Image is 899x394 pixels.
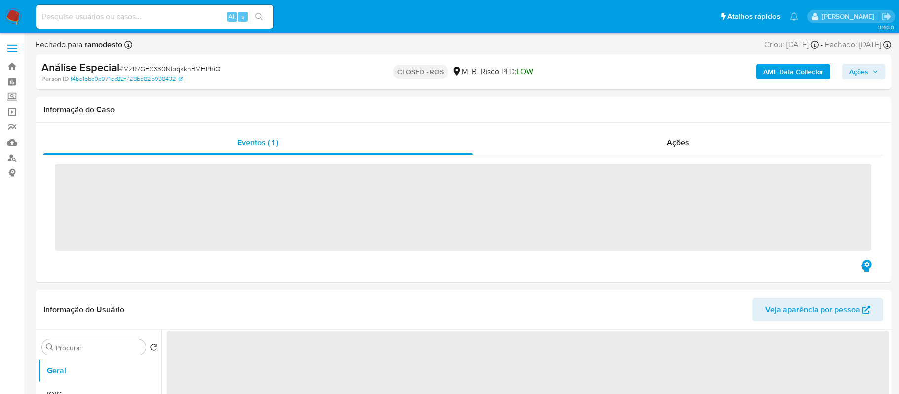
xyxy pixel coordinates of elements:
span: LOW [517,66,533,77]
span: s [241,12,244,21]
h1: Informação do Caso [43,105,883,115]
p: sara.carvalhaes@mercadopago.com.br [822,12,878,21]
b: ramodesto [82,39,122,50]
span: Veja aparência por pessoa [765,298,860,321]
div: Fechado: [DATE] [825,39,891,50]
b: Análise Especial [41,59,119,75]
input: Procurar [56,343,142,352]
button: AML Data Collector [756,64,830,79]
a: Notificações [790,12,798,21]
input: Pesquise usuários ou casos... [36,10,273,23]
b: Person ID [41,75,69,83]
span: Alt [228,12,236,21]
div: MLB [452,66,477,77]
a: Sair [881,11,892,22]
button: search-icon [249,10,269,24]
p: CLOSED - ROS [393,65,448,79]
span: Ações [849,64,868,79]
button: Geral [38,359,161,383]
div: Criou: [DATE] [764,39,819,50]
span: - [821,39,823,50]
button: Procurar [46,343,54,351]
span: Atalhos rápidos [727,11,780,22]
span: Ações [667,137,689,148]
span: # MZR7GEX330NlpqkknBMHPhiQ [119,64,221,74]
button: Retornar ao pedido padrão [150,343,157,354]
span: Eventos ( 1 ) [237,137,278,148]
button: Veja aparência por pessoa [752,298,883,321]
span: Risco PLD: [481,66,533,77]
b: AML Data Collector [763,64,823,79]
span: Fechado para [36,39,122,50]
span: ‌ [55,164,871,251]
a: f4be1bbc0c971ec82f728be82b938432 [71,75,183,83]
button: Ações [842,64,885,79]
h1: Informação do Usuário [43,305,124,315]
